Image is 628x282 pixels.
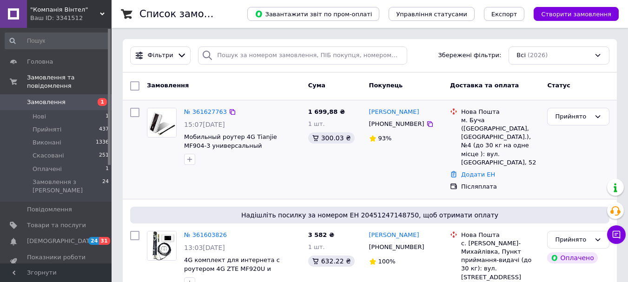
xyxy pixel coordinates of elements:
[99,125,109,134] span: 437
[308,243,325,250] span: 1 шт.
[247,7,379,21] button: Завантажити звіт по пром-оплаті
[555,235,590,245] div: Прийнято
[27,237,96,245] span: [DEMOGRAPHIC_DATA]
[547,82,570,89] span: Статус
[184,244,225,251] span: 13:03[DATE]
[367,241,426,253] div: [PHONE_NUMBER]
[528,52,548,59] span: (2026)
[147,108,177,138] a: Фото товару
[99,151,109,160] span: 251
[88,237,99,245] span: 24
[524,10,619,17] a: Створити замовлення
[308,120,325,127] span: 1 шт.
[369,231,419,240] a: [PERSON_NAME]
[184,108,227,115] a: № 361627763
[30,14,112,22] div: Ваш ID: 3341512
[184,256,280,281] a: 4G комплект для интернета с роутером 4G ZTE MF920U и антенной 14-16Дб
[5,33,110,49] input: Пошук
[184,121,225,128] span: 15:07[DATE]
[308,82,325,89] span: Cума
[516,51,526,60] span: Всі
[33,112,46,121] span: Нові
[147,231,176,260] img: Фото товару
[547,252,597,263] div: Оплачено
[106,112,109,121] span: 1
[461,116,540,167] div: м. Буча ([GEOGRAPHIC_DATA], [GEOGRAPHIC_DATA].), №4 (до 30 кг на одне місце ): вул. [GEOGRAPHIC_D...
[134,210,606,220] span: Надішліть посилку за номером ЕН 20451247148750, щоб отримати оплату
[106,165,109,173] span: 1
[389,7,475,21] button: Управління статусами
[33,125,61,134] span: Прийняті
[308,231,334,238] span: 3 582 ₴
[367,118,426,130] div: [PHONE_NUMBER]
[378,135,392,142] span: 93%
[396,11,467,18] span: Управління статусами
[139,8,234,20] h1: Список замовлень
[491,11,517,18] span: Експорт
[198,46,407,65] input: Пошук за номером замовлення, ПІБ покупця, номером телефону, Email, номером накладної
[147,82,189,89] span: Замовлення
[27,205,72,214] span: Повідомлення
[102,178,109,195] span: 24
[27,73,112,90] span: Замовлення та повідомлення
[30,6,100,14] span: "Компанія Вінтел"
[27,58,53,66] span: Головна
[27,221,86,230] span: Товари та послуги
[99,237,110,245] span: 31
[184,133,300,166] a: Мобильный роутер 4G Tianjie MF904-3 универсальный 900/1800/2100/2600 МГц c антенной 3дБ
[98,98,107,106] span: 1
[147,108,176,137] img: Фото товару
[541,11,611,18] span: Створити замовлення
[369,108,419,117] a: [PERSON_NAME]
[33,138,61,147] span: Виконані
[308,108,345,115] span: 1 699,88 ₴
[461,108,540,116] div: Нова Пошта
[184,231,227,238] a: № 361603826
[308,256,355,267] div: 632.22 ₴
[534,7,619,21] button: Створити замовлення
[461,231,540,239] div: Нова Пошта
[438,51,501,60] span: Збережені фільтри:
[484,7,525,21] button: Експорт
[33,151,64,160] span: Скасовані
[147,231,177,261] a: Фото товару
[607,225,626,244] button: Чат з покупцем
[378,258,396,265] span: 100%
[461,171,495,178] a: Додати ЕН
[308,132,355,144] div: 300.03 ₴
[555,112,590,122] div: Прийнято
[33,165,62,173] span: Оплачені
[27,98,66,106] span: Замовлення
[461,239,540,282] div: с. [PERSON_NAME]-Михайлівка, Пункт приймання-видачі (до 30 кг): вул. [STREET_ADDRESS]
[27,253,86,270] span: Показники роботи компанії
[33,178,102,195] span: Замовлення з [PERSON_NAME]
[450,82,519,89] span: Доставка та оплата
[255,10,372,18] span: Завантажити звіт по пром-оплаті
[148,51,173,60] span: Фільтри
[96,138,109,147] span: 1336
[369,82,403,89] span: Покупець
[461,183,540,191] div: Післяплата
